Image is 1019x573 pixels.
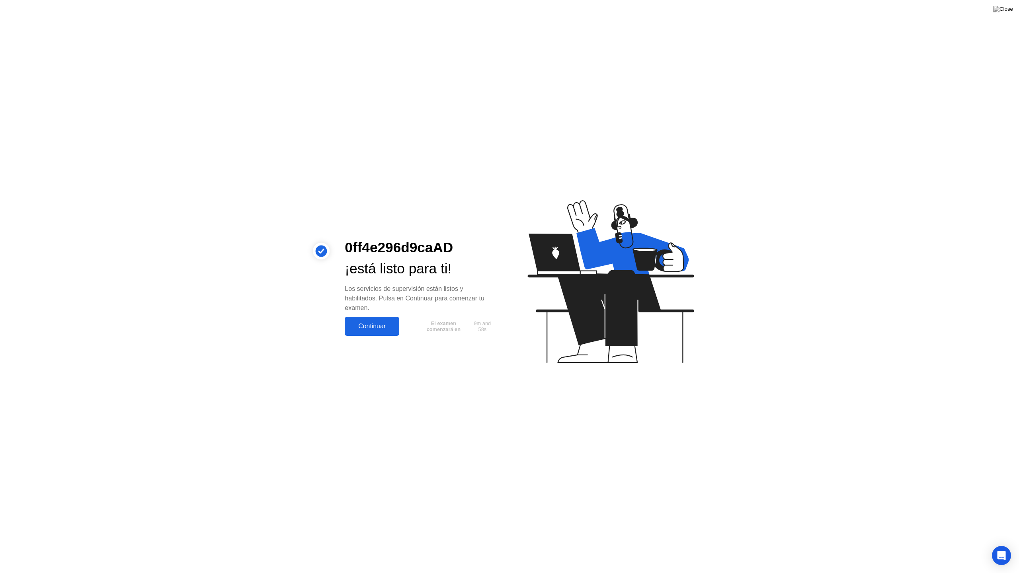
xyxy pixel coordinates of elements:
[347,323,397,330] div: Continuar
[345,237,497,258] div: 0ff4e296d9caAD
[993,6,1013,12] img: Close
[345,284,497,313] div: Los servicios de supervisión están listos y habilitados. Pulsa en Continuar para comenzar tu examen.
[471,320,494,332] span: 9m and 58s
[345,258,497,279] div: ¡está listo para ti!
[992,546,1011,565] div: Open Intercom Messenger
[403,319,497,334] button: El examen comenzará en9m and 58s
[345,317,399,336] button: Continuar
